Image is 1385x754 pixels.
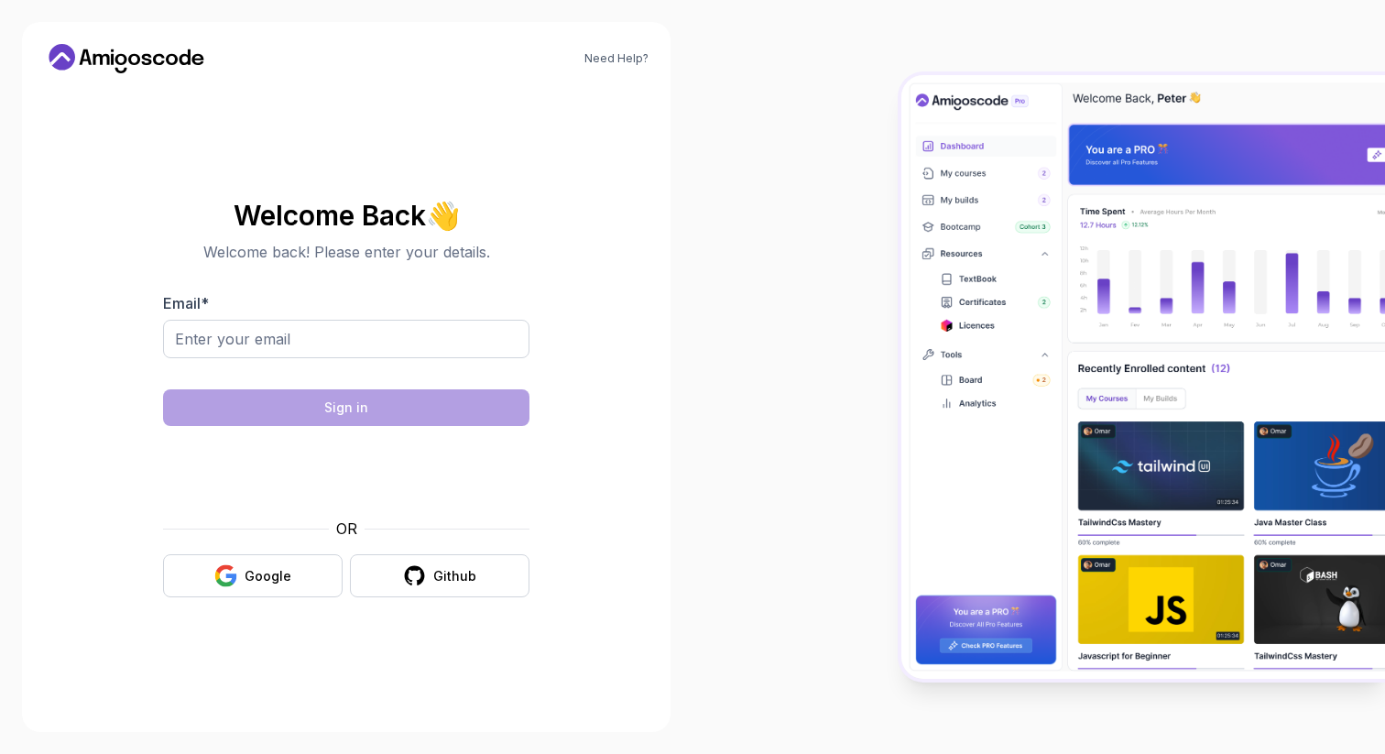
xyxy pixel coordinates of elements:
input: Enter your email [163,320,529,358]
label: Email * [163,294,209,312]
span: 👋 [423,196,464,235]
img: Amigoscode Dashboard [901,75,1385,678]
h2: Welcome Back [163,201,529,230]
a: Need Help? [584,51,649,66]
button: Google [163,554,343,597]
iframe: Widget containing checkbox for hCaptcha security challenge [208,437,485,507]
div: Google [245,567,291,585]
button: Github [350,554,529,597]
a: Home link [44,44,209,73]
p: OR [336,518,357,540]
button: Sign in [163,389,529,426]
p: Welcome back! Please enter your details. [163,241,529,263]
div: Github [433,567,476,585]
div: Sign in [324,399,368,417]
